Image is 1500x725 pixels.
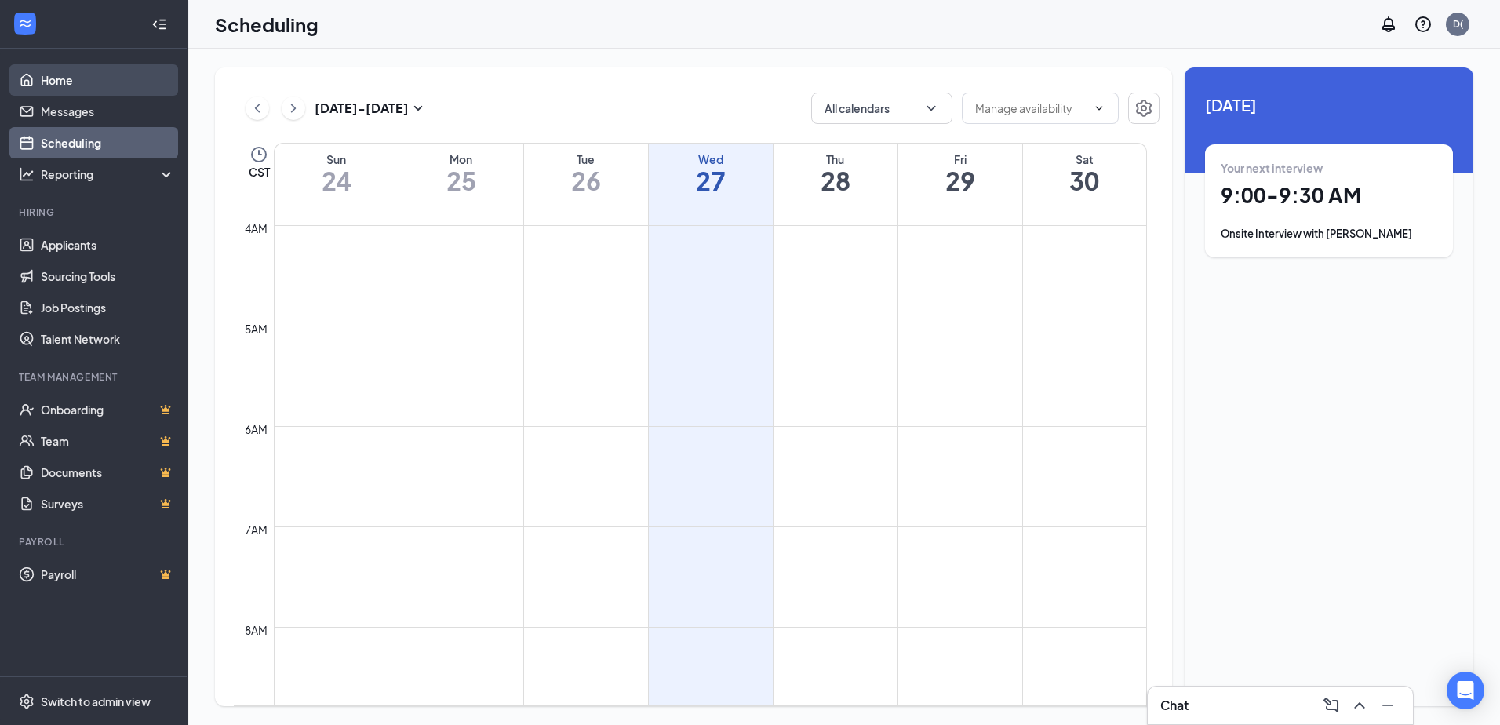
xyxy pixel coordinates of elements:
[286,99,301,118] svg: ChevronRight
[17,16,33,31] svg: WorkstreamLogo
[649,151,773,167] div: Wed
[1378,696,1397,715] svg: Minimize
[1322,696,1341,715] svg: ComposeMessage
[649,144,773,202] a: August 27, 2025
[1347,693,1372,718] button: ChevronUp
[41,127,175,158] a: Scheduling
[923,100,939,116] svg: ChevronDown
[275,151,399,167] div: Sun
[242,521,271,538] div: 7am
[41,166,176,182] div: Reporting
[1023,167,1147,194] h1: 30
[975,100,1087,117] input: Manage availability
[1350,696,1369,715] svg: ChevronUp
[41,457,175,488] a: DocumentsCrown
[41,323,175,355] a: Talent Network
[1128,93,1160,124] button: Settings
[41,559,175,590] a: PayrollCrown
[19,694,35,709] svg: Settings
[19,370,172,384] div: Team Management
[811,93,952,124] button: All calendarsChevronDown
[41,425,175,457] a: TeamCrown
[1023,144,1147,202] a: August 30, 2025
[524,151,648,167] div: Tue
[19,206,172,219] div: Hiring
[315,100,409,117] h3: [DATE] - [DATE]
[41,96,175,127] a: Messages
[898,144,1022,202] a: August 29, 2025
[1023,151,1147,167] div: Sat
[249,145,268,164] svg: Clock
[19,535,172,548] div: Payroll
[1221,226,1437,242] div: Onsite Interview with [PERSON_NAME]
[41,64,175,96] a: Home
[409,99,428,118] svg: SmallChevronDown
[524,167,648,194] h1: 26
[1375,693,1400,718] button: Minimize
[1093,102,1105,115] svg: ChevronDown
[1447,672,1484,709] div: Open Intercom Messenger
[1453,17,1463,31] div: D(
[1319,693,1344,718] button: ComposeMessage
[898,167,1022,194] h1: 29
[1379,15,1398,34] svg: Notifications
[774,144,897,202] a: August 28, 2025
[399,151,523,167] div: Mon
[399,144,523,202] a: August 25, 2025
[249,164,270,180] span: CST
[41,488,175,519] a: SurveysCrown
[246,97,269,120] button: ChevronLeft
[275,144,399,202] a: August 24, 2025
[249,99,265,118] svg: ChevronLeft
[649,167,773,194] h1: 27
[1221,182,1437,209] h1: 9:00 - 9:30 AM
[1414,15,1433,34] svg: QuestionInfo
[242,320,271,337] div: 5am
[242,621,271,639] div: 8am
[41,260,175,292] a: Sourcing Tools
[399,167,523,194] h1: 25
[524,144,648,202] a: August 26, 2025
[1205,93,1453,117] span: [DATE]
[774,167,897,194] h1: 28
[41,229,175,260] a: Applicants
[275,167,399,194] h1: 24
[1134,99,1153,118] svg: Settings
[151,16,167,32] svg: Collapse
[1160,697,1189,714] h3: Chat
[1221,160,1437,176] div: Your next interview
[41,394,175,425] a: OnboardingCrown
[282,97,305,120] button: ChevronRight
[19,166,35,182] svg: Analysis
[242,421,271,438] div: 6am
[242,220,271,237] div: 4am
[215,11,319,38] h1: Scheduling
[774,151,897,167] div: Thu
[41,694,151,709] div: Switch to admin view
[41,292,175,323] a: Job Postings
[898,151,1022,167] div: Fri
